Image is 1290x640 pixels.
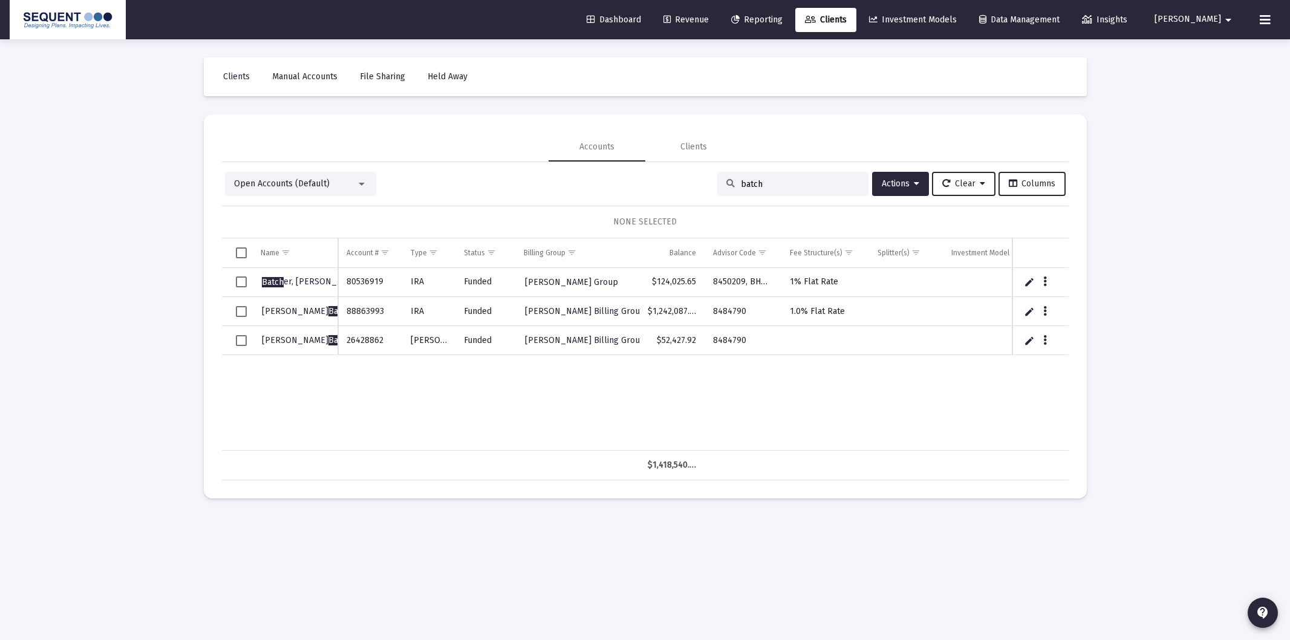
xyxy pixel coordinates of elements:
[262,276,362,287] span: er, [PERSON_NAME]
[1011,248,1020,257] span: Show filter options for column 'Investment Model'
[272,71,337,82] span: Manual Accounts
[1140,7,1250,31] button: [PERSON_NAME]
[262,277,284,287] span: Batch
[654,8,718,32] a: Revenue
[731,15,783,25] span: Reporting
[680,141,707,153] div: Clients
[587,15,641,25] span: Dashboard
[261,248,279,258] div: Name
[882,178,919,189] span: Actions
[525,306,645,316] span: [PERSON_NAME] Billing Group
[705,268,782,297] td: 8450209, BHWO
[781,238,869,267] td: Column Fee Structure(s)
[232,216,1059,228] div: NONE SELECTED
[328,306,350,316] span: Batch
[639,238,705,267] td: Column Balance
[487,248,496,257] span: Show filter options for column 'Status'
[781,297,869,326] td: 1.0% Flat Rate
[222,238,1069,480] div: Data grid
[795,8,856,32] a: Clients
[213,65,259,89] a: Clients
[347,248,379,258] div: Account #
[790,248,842,258] div: Fee Structure(s)
[1072,8,1137,32] a: Insights
[338,326,402,355] td: 26428862
[1009,178,1055,189] span: Columns
[648,459,696,471] div: $1,418,540.82
[859,8,966,32] a: Investment Models
[236,306,247,317] div: Select row
[402,238,455,267] td: Column Type
[411,248,427,258] div: Type
[781,268,869,297] td: 1% Flat Rate
[262,306,417,316] span: [PERSON_NAME] [PERSON_NAME]
[844,248,853,257] span: Show filter options for column 'Fee Structure(s)'
[878,248,910,258] div: Splitter(s)
[236,335,247,346] div: Select row
[942,178,985,189] span: Clear
[722,8,792,32] a: Reporting
[515,238,639,267] td: Column Billing Group
[669,248,696,258] div: Balance
[328,335,350,345] span: Batch
[464,276,507,288] div: Funded
[418,65,477,89] a: Held Away
[969,8,1069,32] a: Data Management
[261,331,418,350] a: [PERSON_NAME]Batch[PERSON_NAME]
[998,172,1066,196] button: Columns
[428,71,467,82] span: Held Away
[338,297,402,326] td: 88863993
[758,248,767,257] span: Show filter options for column 'Advisor Code'
[360,71,405,82] span: File Sharing
[1024,335,1035,346] a: Edit
[911,248,920,257] span: Show filter options for column 'Splitter(s)'
[464,335,507,347] div: Funded
[525,277,618,287] span: [PERSON_NAME] Group
[979,15,1060,25] span: Data Management
[261,302,418,321] a: [PERSON_NAME]Batch[PERSON_NAME]
[524,273,619,291] a: [PERSON_NAME] Group
[262,65,347,89] a: Manual Accounts
[1024,276,1035,287] a: Edit
[19,8,117,32] img: Dashboard
[1082,15,1127,25] span: Insights
[713,248,756,258] div: Advisor Code
[943,238,1039,267] td: Column Investment Model
[579,141,614,153] div: Accounts
[525,335,645,345] span: [PERSON_NAME] Billing Group
[524,302,647,320] a: [PERSON_NAME] Billing Group
[1256,606,1270,620] mat-icon: contact_support
[261,273,363,291] a: Batcher, [PERSON_NAME]
[1024,306,1035,317] a: Edit
[663,15,709,25] span: Revenue
[567,248,576,257] span: Show filter options for column 'Billing Group'
[951,248,1009,258] div: Investment Model
[402,297,455,326] td: IRA
[252,238,338,267] td: Column Name
[872,172,929,196] button: Actions
[639,297,705,326] td: $1,242,087.25
[429,248,438,257] span: Show filter options for column 'Type'
[1221,8,1236,32] mat-icon: arrow_drop_down
[464,248,485,258] div: Status
[234,178,330,189] span: Open Accounts (Default)
[869,15,957,25] span: Investment Models
[805,15,847,25] span: Clients
[524,331,647,349] a: [PERSON_NAME] Billing Group
[338,238,402,267] td: Column Account #
[281,248,290,257] span: Show filter options for column 'Name'
[705,326,782,355] td: 8484790
[402,326,455,355] td: [PERSON_NAME]
[464,305,507,318] div: Funded
[236,276,247,287] div: Select row
[350,65,415,89] a: File Sharing
[705,297,782,326] td: 8484790
[741,179,859,189] input: Search
[932,172,995,196] button: Clear
[380,248,389,257] span: Show filter options for column 'Account #'
[455,238,515,267] td: Column Status
[705,238,782,267] td: Column Advisor Code
[577,8,651,32] a: Dashboard
[402,268,455,297] td: IRA
[639,326,705,355] td: $52,427.92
